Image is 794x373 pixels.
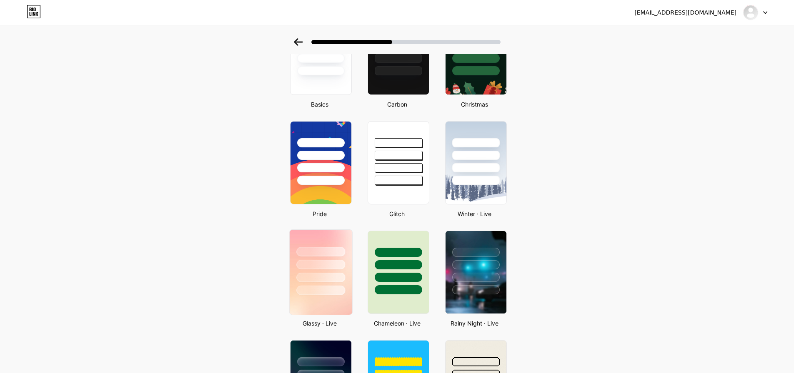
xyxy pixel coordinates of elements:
div: Rainy Night · Live [443,319,507,328]
div: Glitch [365,209,429,218]
div: Chameleon · Live [365,319,429,328]
div: Pride [288,209,352,218]
div: Glassy · Live [288,319,352,328]
div: Winter · Live [443,209,507,218]
div: Basics [288,100,352,109]
img: glassmorphism.jpg [289,230,352,315]
img: daskills [743,5,759,20]
div: Carbon [365,100,429,109]
div: Christmas [443,100,507,109]
div: [EMAIL_ADDRESS][DOMAIN_NAME] [634,8,736,17]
